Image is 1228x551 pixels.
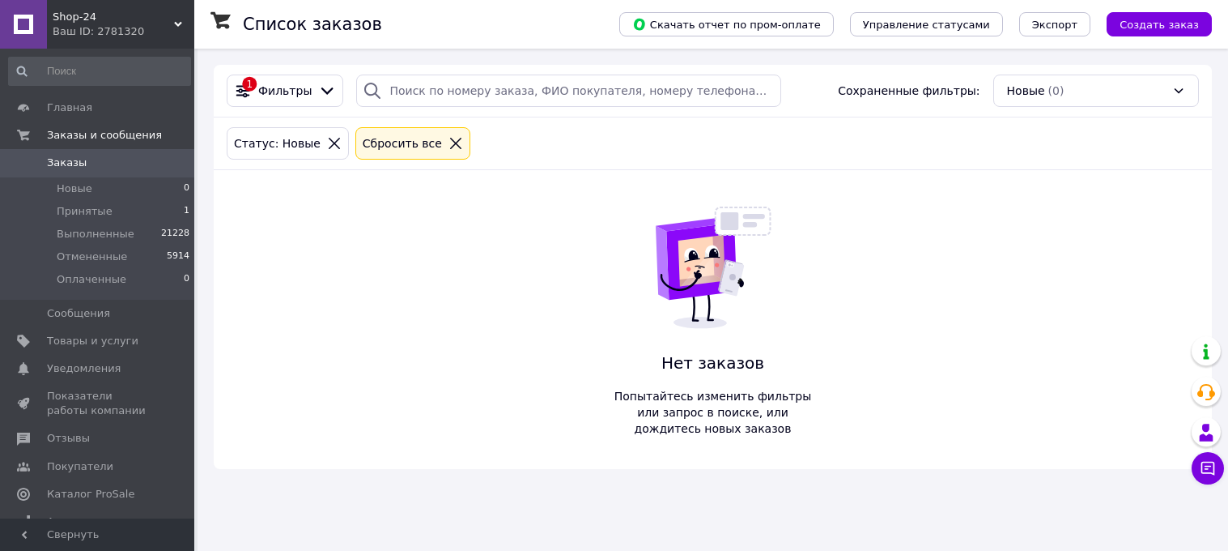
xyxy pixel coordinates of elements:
span: Сообщения [47,306,110,321]
span: Сохраненные фильтры: [838,83,979,99]
span: Shop-24 [53,10,174,24]
span: Принятые [57,204,113,219]
span: Создать заказ [1120,19,1199,31]
div: Ваш ID: 2781320 [53,24,194,39]
input: Поиск [8,57,191,86]
h1: Список заказов [243,15,382,34]
span: 21228 [161,227,189,241]
span: Отзывы [47,431,90,446]
span: Экспорт [1032,19,1077,31]
span: Отмененные [57,250,127,264]
span: Новые [57,182,92,196]
span: Новые [1007,83,1045,99]
span: Нет заказов [606,352,820,375]
span: 1 [184,204,189,219]
span: 0 [184,182,189,196]
button: Управление статусами [850,12,1003,36]
span: Показатели работы компании [47,389,150,418]
button: Чат с покупателем [1192,452,1224,485]
span: Заказы [47,156,87,170]
button: Экспорт [1019,12,1090,36]
span: Выполненные [57,227,134,241]
button: Создать заказ [1107,12,1212,36]
a: Создать заказ [1090,17,1212,30]
span: Попытайтесь изменить фильтры или запрос в поиске, или дождитесь новых заказов [606,388,820,437]
span: Главная [47,100,92,115]
span: Заказы и сообщения [47,128,162,143]
span: Управление статусами [863,19,990,31]
div: Статус: Новые [231,135,324,152]
span: Аналитика [47,515,107,529]
span: Товары и услуги [47,334,138,348]
span: Уведомления [47,361,121,376]
span: Покупатели [47,459,113,474]
span: Каталог ProSale [47,487,134,502]
span: Фильтры [258,83,312,99]
span: (0) [1048,84,1064,97]
span: Скачать отчет по пром-оплате [632,17,821,32]
div: Сбросить все [359,135,445,152]
input: Поиск по номеру заказа, ФИО покупателя, номеру телефона, Email, номеру накладной [356,75,781,107]
span: Оплаченные [57,272,126,287]
button: Скачать отчет по пром-оплате [619,12,834,36]
span: 0 [184,272,189,287]
span: 5914 [167,250,189,264]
